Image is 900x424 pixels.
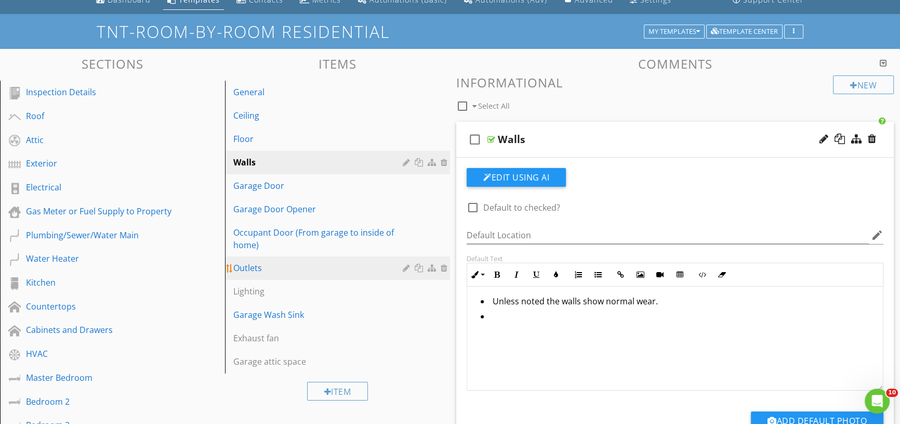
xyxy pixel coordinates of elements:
[307,382,368,401] div: Item
[467,168,566,187] button: Edit Using AI
[507,265,526,285] button: Italic (Ctrl+I)
[711,28,778,35] div: Template Center
[670,265,690,285] button: Insert Table
[26,276,176,289] div: Kitchen
[233,332,406,344] div: Exhaust fan
[233,203,406,215] div: Garage Door Opener
[833,75,894,94] div: New
[26,134,176,146] div: Attic
[648,28,700,35] div: My Templates
[233,355,406,368] div: Garage attic space
[26,181,176,194] div: Electrical
[630,265,650,285] button: Insert Image (Ctrl+P)
[26,110,176,122] div: Roof
[588,265,608,285] button: Unordered List
[712,265,732,285] button: Clear Formatting
[456,57,894,71] h3: Comments
[26,252,176,265] div: Water Heater
[526,265,546,285] button: Underline (Ctrl+U)
[225,57,450,71] h3: Items
[233,109,406,122] div: Ceiling
[26,205,176,217] div: Gas Meter or Fuel Supply to Property
[706,26,783,35] a: Template Center
[886,389,898,397] span: 10
[456,75,894,89] h3: Informational
[26,157,176,170] div: Exterior
[487,265,507,285] button: Bold (Ctrl+B)
[26,300,176,313] div: Countertops
[871,229,883,241] i: edit
[233,226,406,251] div: Occupant Door (From garage to inside of home)
[233,179,406,192] div: Garage Door
[233,285,406,298] div: Lighting
[611,265,630,285] button: Insert Link (Ctrl+K)
[467,227,869,244] input: Default Location
[26,229,176,241] div: Plumbing/Sewer/Water Main
[706,24,783,39] button: Template Center
[650,265,670,285] button: Insert Video
[26,86,176,98] div: Inspection Details
[478,101,510,111] span: Select All
[26,324,176,336] div: Cabinets and Drawers
[692,265,712,285] button: Code View
[644,24,705,39] button: My Templates
[26,371,176,384] div: Master Bedroom
[233,262,406,274] div: Outlets
[233,309,406,321] div: Garage Wash Sink
[233,86,406,98] div: General
[481,295,875,310] li: Unless noted the walls show normal wear.
[233,156,406,169] div: Walls
[97,22,803,41] h1: TNT-Room-by-Room Residential
[467,265,487,285] button: Inline Style
[233,133,406,145] div: Floor
[26,348,176,360] div: HVAC
[865,389,890,414] iframe: Intercom live chat
[467,254,883,263] div: Default Text
[467,127,483,152] i: check_box_outline_blank
[483,202,560,213] label: Default to checked?
[498,133,525,146] div: Walls
[546,265,566,285] button: Colors
[26,395,176,408] div: Bedroom 2
[568,265,588,285] button: Ordered List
